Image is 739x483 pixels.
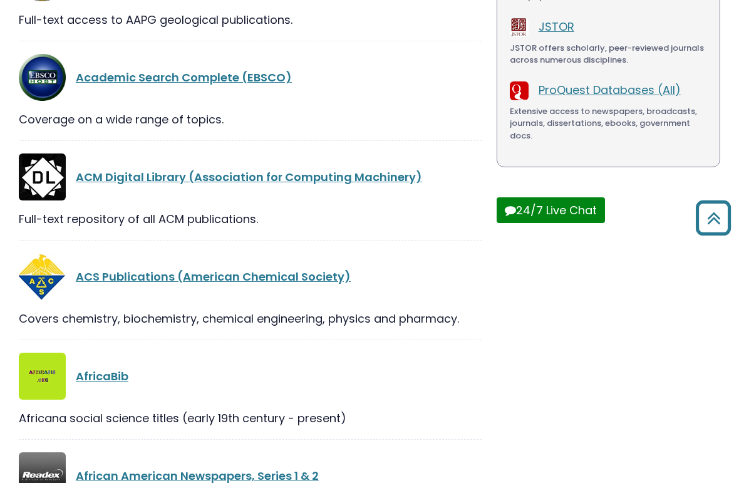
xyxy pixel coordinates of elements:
[76,169,422,185] a: ACM Digital Library (Association for Computing Machinery)
[19,111,482,128] div: Coverage on a wide range of topics.
[691,206,736,229] a: Back to Top
[19,11,482,28] div: Full-text access to AAPG geological publications.
[510,105,707,142] div: Extensive access to newspapers, broadcasts, journals, dissertations, ebooks, government docs.
[539,82,681,98] a: ProQuest Databases (All)
[76,269,351,284] a: ACS Publications (American Chemical Society)
[19,210,482,227] div: Full-text repository of all ACM publications.
[76,70,292,85] a: Academic Search Complete (EBSCO)
[539,19,574,34] a: JSTOR
[19,410,482,427] div: Africana social science titles (early 19th century - present)
[76,368,128,384] a: AfricaBib
[19,310,482,327] div: Covers chemistry, biochemistry, chemical engineering, physics and pharmacy.
[510,42,707,66] div: JSTOR offers scholarly, peer-reviewed journals across numerous disciplines.
[497,197,605,223] button: 24/7 Live Chat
